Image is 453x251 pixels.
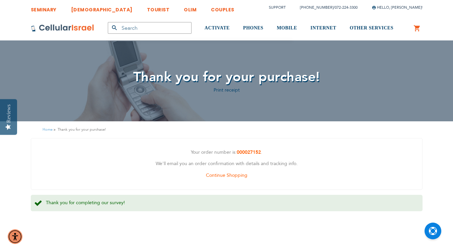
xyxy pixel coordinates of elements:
[58,126,106,133] strong: Thank you for your purchase!
[243,16,263,41] a: PHONES
[31,2,57,14] a: SEMINARY
[184,2,197,14] a: OLIM
[133,68,320,86] span: Thank you for your purchase!
[43,127,53,132] a: Home
[277,25,297,30] span: MOBILE
[214,87,240,93] a: Print receipt
[147,2,170,14] a: TOURIST
[237,149,261,155] a: 000027152
[206,172,247,178] a: Continue Shopping
[71,2,133,14] a: [DEMOGRAPHIC_DATA]
[335,5,358,10] a: 072-224-3300
[293,3,358,12] li: /
[8,229,22,244] div: Accessibility Menu
[6,104,12,123] div: Reviews
[211,2,234,14] a: COUPLES
[36,148,417,157] p: Your order number is: .
[350,16,393,41] a: OTHER SERVICES
[36,160,417,168] p: We'll email you an order confirmation with details and tracking info.
[243,25,263,30] span: PHONES
[372,5,423,10] span: Hello, [PERSON_NAME]!
[300,5,333,10] a: [PHONE_NUMBER]
[350,25,393,30] span: OTHER SERVICES
[310,16,336,41] a: INTERNET
[205,16,230,41] a: ACTIVATE
[31,24,94,32] img: Cellular Israel Logo
[205,25,230,30] span: ACTIVATE
[277,16,297,41] a: MOBILE
[31,195,423,211] span: Thank you for completing our survey!
[269,5,286,10] a: Support
[108,22,192,34] input: Search
[310,25,336,30] span: INTERNET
